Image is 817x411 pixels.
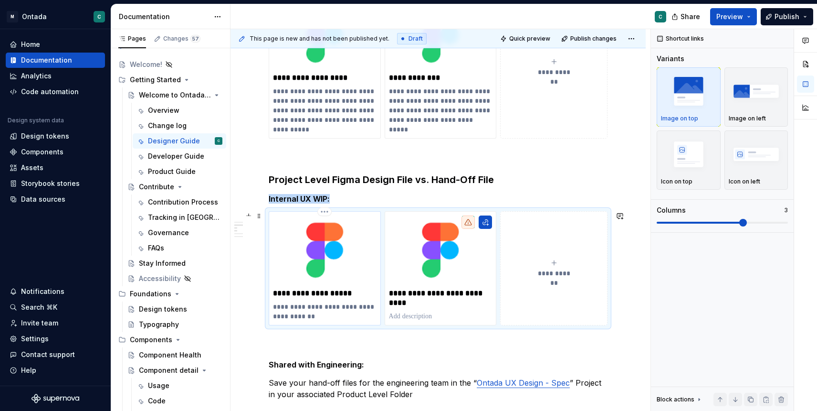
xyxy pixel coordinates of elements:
[6,37,105,52] a: Home
[148,396,166,406] div: Code
[21,147,63,157] div: Components
[124,317,226,332] a: Typography
[133,195,226,210] a: Contribution Process
[139,182,174,192] div: Contribute
[133,393,226,409] a: Code
[667,8,706,25] button: Share
[21,318,58,328] div: Invite team
[21,55,72,65] div: Documentation
[21,350,75,359] div: Contact support
[269,377,608,400] p: Save your hand-off files for the engineering team in the “ ” Project in your associated Product L...
[21,366,36,375] div: Help
[21,71,52,81] div: Analytics
[124,256,226,271] a: Stay Informed
[6,53,105,68] a: Documentation
[724,130,788,190] button: placeholderIcon on left
[139,350,201,360] div: Component Health
[6,160,105,175] a: Assets
[163,35,200,43] div: Changes
[269,194,608,204] h5: Internal UX WIP:
[6,176,105,191] a: Storybook stories
[784,206,788,214] p: 3
[570,35,617,43] span: Publish changes
[2,6,109,27] button: MOntadaC
[130,75,181,85] div: Getting Started
[661,115,698,122] p: Image on top
[133,164,226,179] a: Product Guide
[133,103,226,118] a: Overview
[6,363,105,378] button: Help
[21,303,57,312] div: Search ⌘K
[21,179,80,188] div: Storybook stories
[729,178,760,185] p: Icon on left
[269,174,494,185] strong: Project Level Figma Design File vs. Hand-Off File
[218,136,220,146] div: C
[31,394,79,403] svg: Supernova Logo
[148,228,189,238] div: Governance
[124,347,226,363] a: Component Health
[724,67,788,127] button: placeholderImage on left
[661,74,716,108] img: placeholder
[124,363,226,378] a: Component detail
[130,60,162,69] div: Welcome!
[124,87,226,103] a: Welcome to Ontada Design System
[133,133,226,149] a: Designer GuideC
[21,334,49,344] div: Settings
[729,115,766,122] p: Image on left
[6,129,105,144] a: Design tokens
[139,90,211,100] div: Welcome to Ontada Design System
[8,117,64,124] div: Design system data
[139,304,187,314] div: Design tokens
[115,286,226,302] div: Foundations
[139,366,199,375] div: Component detail
[130,335,172,345] div: Components
[190,35,200,43] span: 57
[148,243,164,253] div: FAQs
[115,72,226,87] div: Getting Started
[761,8,813,25] button: Publish
[148,106,179,115] div: Overview
[710,8,757,25] button: Preview
[133,378,226,393] a: Usage
[119,12,209,22] div: Documentation
[716,12,743,22] span: Preview
[657,396,694,403] div: Block actions
[681,12,700,22] span: Share
[657,205,686,215] div: Columns
[97,13,101,21] div: C
[148,136,200,146] div: Designer Guide
[21,40,40,49] div: Home
[148,121,187,130] div: Change log
[558,32,621,45] button: Publish changes
[6,192,105,207] a: Data sources
[497,32,555,45] button: Quick preview
[21,287,64,296] div: Notifications
[661,178,692,185] p: Icon on top
[124,302,226,317] a: Design tokens
[21,131,69,141] div: Design tokens
[6,331,105,346] a: Settings
[148,151,204,161] div: Developer Guide
[6,84,105,99] a: Code automation
[273,216,377,284] img: e709efab-7a83-45b2-aa6b-72474587c21d.png
[133,225,226,240] a: Governance
[139,259,186,268] div: Stay Informed
[6,315,105,331] a: Invite team
[133,210,226,225] a: Tracking in [GEOGRAPHIC_DATA]
[509,35,550,43] span: Quick preview
[729,74,784,108] img: placeholder
[130,289,171,299] div: Foundations
[148,381,169,390] div: Usage
[148,167,196,176] div: Product Guide
[661,137,716,172] img: placeholder
[21,87,79,97] div: Code automation
[133,240,226,256] a: FAQs
[657,130,721,190] button: placeholderIcon on top
[659,13,662,21] div: C
[729,137,784,172] img: placeholder
[7,11,18,22] div: M
[139,320,179,329] div: Typography
[21,163,43,173] div: Assets
[6,347,105,362] button: Contact support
